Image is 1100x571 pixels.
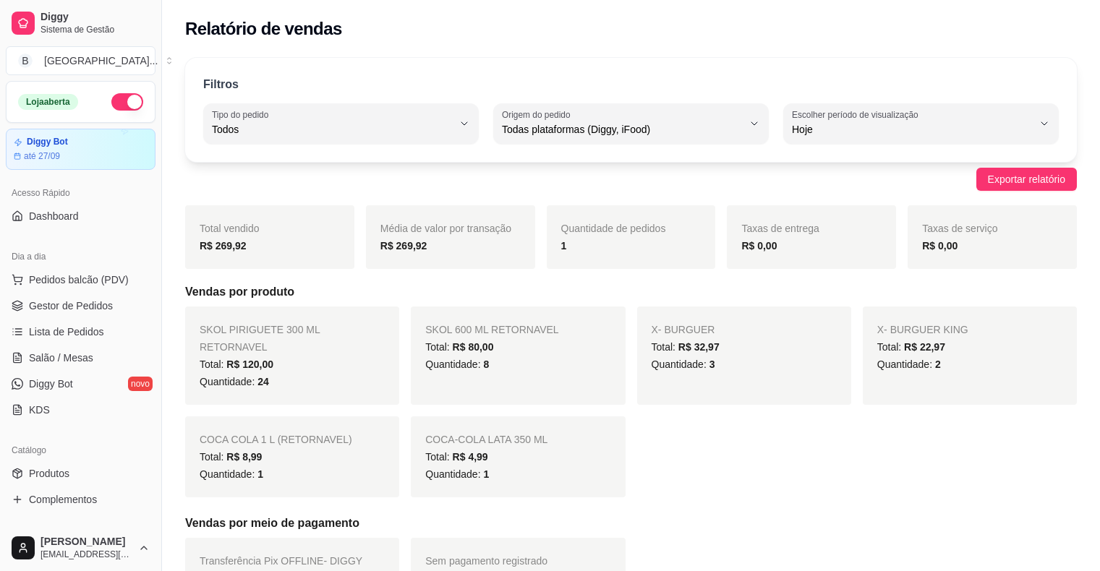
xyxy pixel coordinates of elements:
[200,451,262,463] span: Total:
[29,325,104,339] span: Lista de Pedidos
[29,377,73,391] span: Diggy Bot
[425,324,558,335] span: SKOL 600 ML RETORNAVEL
[226,359,273,370] span: R$ 120,00
[922,223,997,234] span: Taxas de serviço
[6,294,155,317] a: Gestor de Pedidos
[709,359,715,370] span: 3
[976,168,1077,191] button: Exportar relatório
[493,103,769,144] button: Origem do pedidoTodas plataformas (Diggy, iFood)
[40,536,132,549] span: [PERSON_NAME]
[18,94,78,110] div: Loja aberta
[425,468,489,480] span: Quantidade:
[200,324,320,353] span: SKOL PIRIGUETE 300 ML RETORNAVEL
[29,351,93,365] span: Salão / Mesas
[380,223,511,234] span: Média de valor por transação
[200,359,273,370] span: Total:
[6,245,155,268] div: Dia a dia
[29,272,129,287] span: Pedidos balcão (PDV)
[935,359,941,370] span: 2
[792,108,923,121] label: Escolher período de visualização
[6,372,155,395] a: Diggy Botnovo
[678,341,720,353] span: R$ 32,97
[425,359,489,370] span: Quantidade:
[6,46,155,75] button: Select a team
[6,346,155,369] a: Salão / Mesas
[6,181,155,205] div: Acesso Rápido
[257,468,263,480] span: 1
[502,108,575,121] label: Origem do pedido
[200,223,260,234] span: Total vendido
[453,451,488,463] span: R$ 4,99
[203,76,239,93] p: Filtros
[425,451,487,463] span: Total:
[652,324,715,335] span: X- BURGUER
[6,439,155,462] div: Catálogo
[203,103,479,144] button: Tipo do pedidoTodos
[6,268,155,291] button: Pedidos balcão (PDV)
[6,129,155,170] a: Diggy Botaté 27/09
[200,555,362,567] span: Transferência Pix OFFLINE - DIGGY
[6,205,155,228] a: Dashboard
[200,376,269,387] span: Quantidade:
[29,492,97,507] span: Complementos
[783,103,1059,144] button: Escolher período de visualizaçãoHoje
[792,122,1033,137] span: Hoje
[40,24,150,35] span: Sistema de Gestão
[380,240,427,252] strong: R$ 269,92
[6,6,155,40] a: DiggySistema de Gestão
[29,209,79,223] span: Dashboard
[24,150,60,162] article: até 27/09
[185,283,1077,301] h5: Vendas por produto
[453,341,494,353] span: R$ 80,00
[257,376,269,387] span: 24
[652,359,715,370] span: Quantidade:
[877,359,941,370] span: Quantidade:
[226,451,262,463] span: R$ 8,99
[877,341,945,353] span: Total:
[6,531,155,565] button: [PERSON_NAME][EMAIL_ADDRESS][DOMAIN_NAME]
[561,223,666,234] span: Quantidade de pedidos
[29,299,113,313] span: Gestor de Pedidos
[877,324,968,335] span: X- BURGUER KING
[200,468,263,480] span: Quantidade:
[425,341,493,353] span: Total:
[29,403,50,417] span: KDS
[425,555,547,567] span: Sem pagamento registrado
[185,515,1077,532] h5: Vendas por meio de pagamento
[6,488,155,511] a: Complementos
[425,434,547,445] span: COCA-COLA LATA 350 ML
[741,240,777,252] strong: R$ 0,00
[988,171,1065,187] span: Exportar relatório
[561,240,567,252] strong: 1
[904,341,945,353] span: R$ 22,97
[6,462,155,485] a: Produtos
[27,137,68,147] article: Diggy Bot
[44,53,158,68] div: [GEOGRAPHIC_DATA] ...
[200,434,352,445] span: COCA COLA 1 L (RETORNAVEL)
[502,122,743,137] span: Todas plataformas (Diggy, iFood)
[18,53,33,68] span: B
[212,108,273,121] label: Tipo do pedido
[741,223,819,234] span: Taxas de entrega
[111,93,143,111] button: Alterar Status
[922,240,958,252] strong: R$ 0,00
[6,320,155,343] a: Lista de Pedidos
[40,549,132,560] span: [EMAIL_ADDRESS][DOMAIN_NAME]
[29,466,69,481] span: Produtos
[212,122,453,137] span: Todos
[185,17,342,40] h2: Relatório de vendas
[40,11,150,24] span: Diggy
[200,240,247,252] strong: R$ 269,92
[483,468,489,480] span: 1
[652,341,720,353] span: Total:
[6,398,155,421] a: KDS
[483,359,489,370] span: 8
